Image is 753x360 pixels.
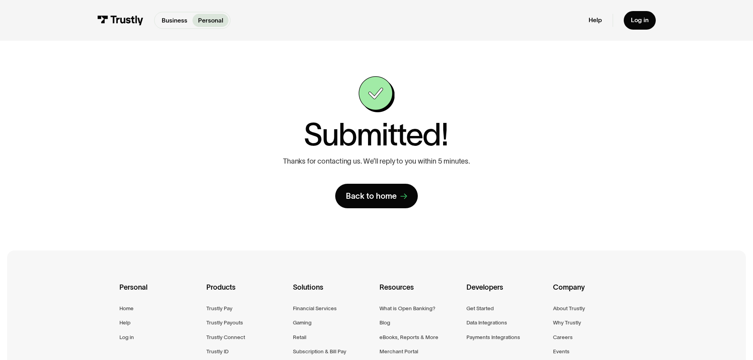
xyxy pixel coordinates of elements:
[293,318,311,327] a: Gaming
[466,318,507,327] a: Data Integrations
[119,304,134,313] a: Home
[293,347,346,356] a: Subscription & Bill Pay
[631,16,649,24] div: Log in
[206,304,232,313] a: Trustly Pay
[553,282,633,304] div: Company
[293,282,373,304] div: Solutions
[119,333,134,342] a: Log in
[206,318,243,327] a: Trustly Payouts
[192,14,228,27] a: Personal
[466,282,547,304] div: Developers
[156,14,192,27] a: Business
[283,157,470,166] p: Thanks for contacting us. We’ll reply to you within 5 minutes.
[119,282,200,304] div: Personal
[553,333,573,342] a: Careers
[162,16,187,25] p: Business
[553,318,581,327] a: Why Trustly
[553,347,570,356] a: Events
[379,318,390,327] a: Blog
[304,119,448,150] h1: Submitted!
[206,282,287,304] div: Products
[97,15,143,25] img: Trustly Logo
[624,11,656,30] a: Log in
[206,347,228,356] a: Trustly ID
[379,304,435,313] a: What is Open Banking?
[466,304,494,313] a: Get Started
[589,16,602,24] a: Help
[8,347,47,357] aside: Language selected: English (United States)
[293,304,337,313] a: Financial Services
[206,333,245,342] a: Trustly Connect
[379,333,438,342] a: eBooks, Reports & More
[346,191,397,201] div: Back to home
[379,347,418,356] a: Merchant Portal
[119,318,130,327] a: Help
[466,333,520,342] a: Payments Integrations
[379,282,460,304] div: Resources
[553,304,585,313] a: About Trustly
[16,347,47,357] ul: Language list
[335,184,418,208] a: Back to home
[293,333,306,342] a: Retail
[198,16,223,25] p: Personal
